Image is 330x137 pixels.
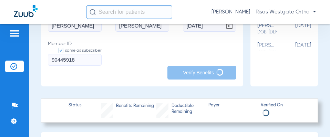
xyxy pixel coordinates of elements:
[48,20,102,32] input: First name
[167,66,236,80] button: Verify Benefits
[277,23,311,35] span: [DATE]
[183,11,237,32] label: DOB
[172,103,203,115] span: Deductible Remaining
[69,103,82,109] span: Status
[86,5,172,19] input: Search for patients
[261,103,307,109] span: Verified On
[208,103,255,109] span: Payer
[51,47,102,54] label: same as subscriber
[296,104,330,137] iframe: Chat Widget
[116,103,154,109] span: Benefits Remaining
[48,54,102,66] input: Member IDsame as subscriber
[257,29,277,35] span: DOB: [DEMOGRAPHIC_DATA]
[115,20,169,32] input: Last name
[223,19,236,33] button: Open calendar
[212,9,316,15] span: [PERSON_NAME] - Risas Westgate Ortho
[257,23,277,35] div: [PERSON_NAME]
[183,20,237,32] input: DOBOpen calendar
[48,40,102,66] label: Member ID
[90,9,96,15] img: Search Icon
[9,29,20,38] img: hamburger-icon
[14,5,38,17] img: Zuub Logo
